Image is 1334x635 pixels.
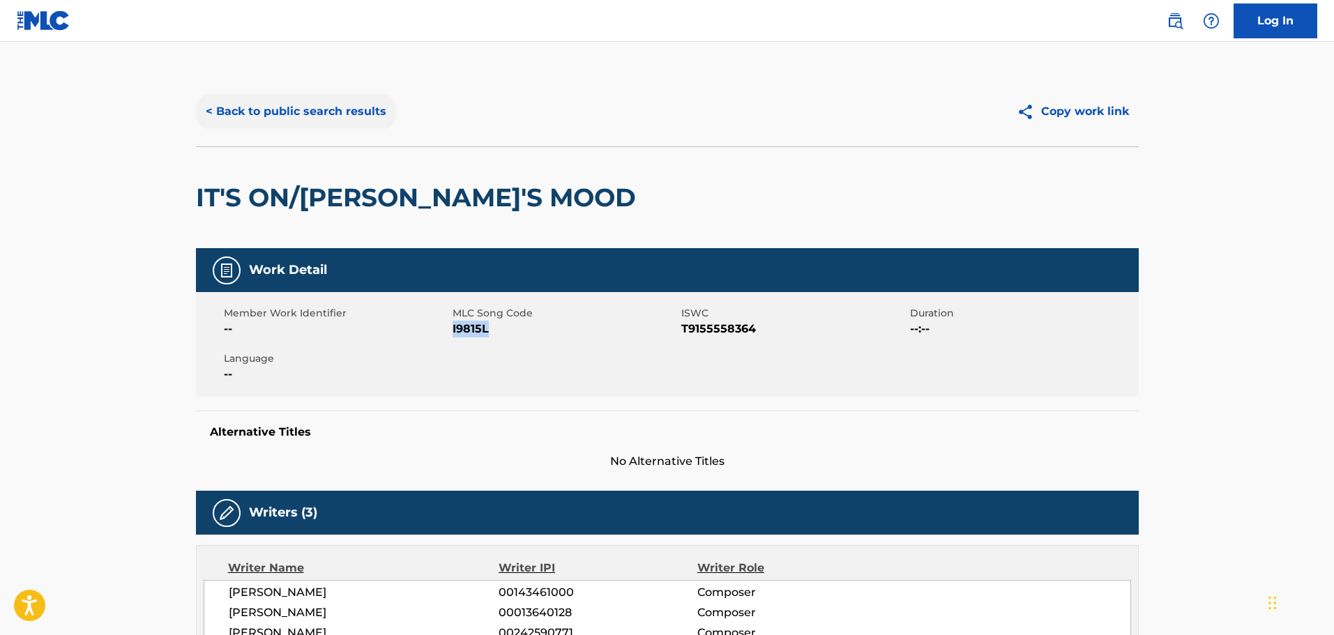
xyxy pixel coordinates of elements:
[1007,94,1139,129] button: Copy work link
[499,584,697,601] span: 00143461000
[1268,582,1277,624] div: Drag
[910,321,1135,337] span: --:--
[229,584,499,601] span: [PERSON_NAME]
[224,321,449,337] span: --
[1167,13,1183,29] img: search
[228,560,499,576] div: Writer Name
[681,321,907,337] span: T9155558364
[453,306,678,321] span: MLC Song Code
[196,453,1139,470] span: No Alternative Titles
[17,10,70,31] img: MLC Logo
[1203,13,1220,29] img: help
[224,366,449,383] span: --
[1234,3,1317,38] a: Log In
[1197,7,1225,35] div: Help
[697,560,878,576] div: Writer Role
[697,584,878,601] span: Composer
[224,306,449,321] span: Member Work Identifier
[1264,568,1334,635] iframe: Chat Widget
[224,351,449,366] span: Language
[499,604,697,621] span: 00013640128
[249,262,327,278] h5: Work Detail
[681,306,907,321] span: ISWC
[196,182,643,213] h2: IT'S ON/[PERSON_NAME]'S MOOD
[229,604,499,621] span: [PERSON_NAME]
[218,262,235,279] img: Work Detail
[218,505,235,521] img: Writers
[1017,103,1041,121] img: Copy work link
[453,321,678,337] span: I9815L
[697,604,878,621] span: Composer
[249,505,317,521] h5: Writers (3)
[910,306,1135,321] span: Duration
[210,425,1125,439] h5: Alternative Titles
[499,560,697,576] div: Writer IPI
[196,94,396,129] button: < Back to public search results
[1161,7,1189,35] a: Public Search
